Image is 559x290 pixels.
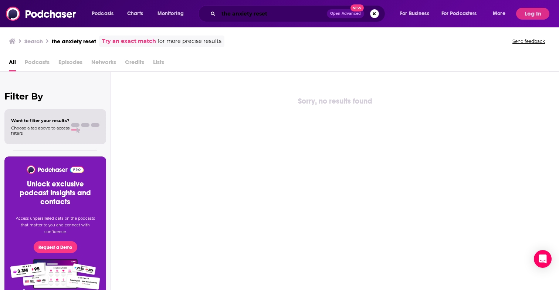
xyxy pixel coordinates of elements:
span: Monitoring [157,9,184,19]
button: open menu [87,8,123,20]
div: Sorry, no results found [111,95,559,107]
input: Search podcasts, credits, & more... [218,8,327,20]
a: Try an exact match [102,37,156,45]
span: For Podcasters [441,9,477,19]
h3: Unlock exclusive podcast insights and contacts [13,180,97,206]
button: Open AdvancedNew [327,9,364,18]
a: All [9,56,16,71]
button: Send feedback [510,38,547,44]
h2: Filter By [4,91,106,102]
button: Request a Demo [34,241,77,253]
button: open menu [437,8,488,20]
img: Podchaser - Follow, Share and Rate Podcasts [26,165,84,174]
span: Lists [153,56,164,71]
div: Search podcasts, credits, & more... [205,5,392,22]
img: Podchaser - Follow, Share and Rate Podcasts [6,7,77,21]
span: Open Advanced [330,12,361,16]
span: Episodes [58,56,82,71]
span: Networks [91,56,116,71]
span: Credits [125,56,144,71]
span: for more precise results [157,37,221,45]
h3: Search [24,38,43,45]
span: For Business [400,9,429,19]
button: open menu [152,8,193,20]
span: New [350,4,364,11]
span: Want to filter your results? [11,118,70,123]
h3: the anxiety reset [52,38,96,45]
div: Open Intercom Messenger [534,250,552,268]
span: More [493,9,505,19]
span: Choose a tab above to access filters. [11,125,70,136]
p: Access unparalleled data on the podcasts that matter to you and connect with confidence. [13,215,97,235]
button: open menu [488,8,515,20]
span: Podcasts [25,56,50,71]
a: Charts [122,8,148,20]
button: open menu [395,8,438,20]
span: Podcasts [92,9,114,19]
span: Charts [127,9,143,19]
button: Log In [516,8,549,20]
